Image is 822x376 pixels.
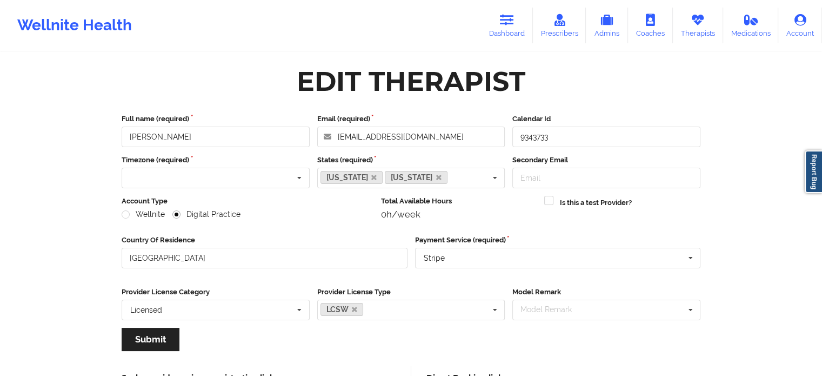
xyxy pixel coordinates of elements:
[122,328,179,351] button: Submit
[381,209,537,220] div: 0h/week
[122,114,310,124] label: Full name (required)
[533,8,586,43] a: Prescribers
[512,127,700,147] input: Calendar Id
[586,8,628,43] a: Admins
[320,171,383,184] a: [US_STATE]
[320,303,364,316] a: LCSW
[723,8,779,43] a: Medications
[560,197,632,208] label: Is this a test Provider?
[512,155,700,166] label: Secondary Email
[424,254,445,262] div: Stripe
[481,8,533,43] a: Dashboard
[122,287,310,298] label: Provider License Category
[122,235,407,246] label: Country Of Residence
[415,235,701,246] label: Payment Service (required)
[122,127,310,147] input: Full name
[381,196,537,207] label: Total Available Hours
[512,168,700,188] input: Email
[172,210,240,219] label: Digital Practice
[317,114,505,124] label: Email (required)
[122,196,373,207] label: Account Type
[317,127,505,147] input: Email address
[130,306,162,314] div: Licensed
[317,155,505,166] label: States (required)
[122,210,165,219] label: Wellnite
[628,8,673,43] a: Coaches
[317,287,505,298] label: Provider License Type
[805,150,822,193] a: Report Bug
[122,155,310,166] label: Timezone (required)
[512,287,700,298] label: Model Remark
[778,8,822,43] a: Account
[385,171,447,184] a: [US_STATE]
[512,114,700,124] label: Calendar Id
[518,304,587,316] div: Model Remark
[673,8,723,43] a: Therapists
[297,64,525,98] div: Edit Therapist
